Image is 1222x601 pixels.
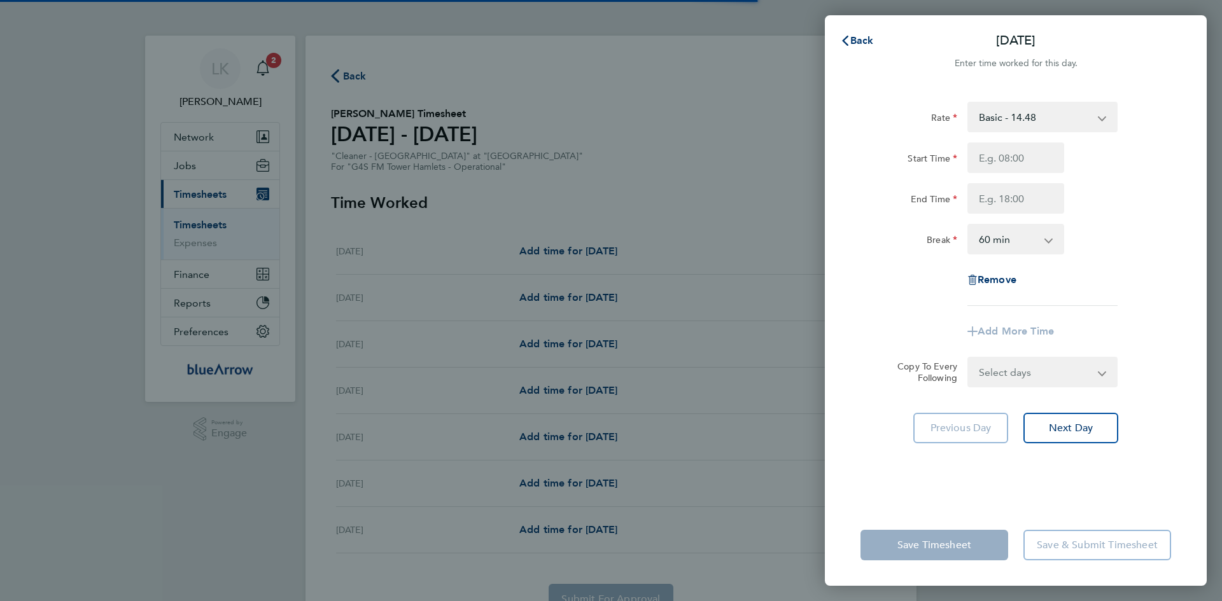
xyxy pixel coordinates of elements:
[967,183,1064,214] input: E.g. 18:00
[978,273,1016,286] span: Remove
[1023,413,1118,443] button: Next Day
[887,361,957,383] label: Copy To Every Following
[908,153,957,168] label: Start Time
[1049,422,1093,434] span: Next Day
[911,193,957,209] label: End Time
[967,142,1064,173] input: E.g. 08:00
[967,275,1016,285] button: Remove
[825,56,1207,71] div: Enter time worked for this day.
[931,112,957,127] label: Rate
[850,34,874,46] span: Back
[927,234,957,249] label: Break
[827,28,887,53] button: Back
[996,32,1036,50] p: [DATE]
